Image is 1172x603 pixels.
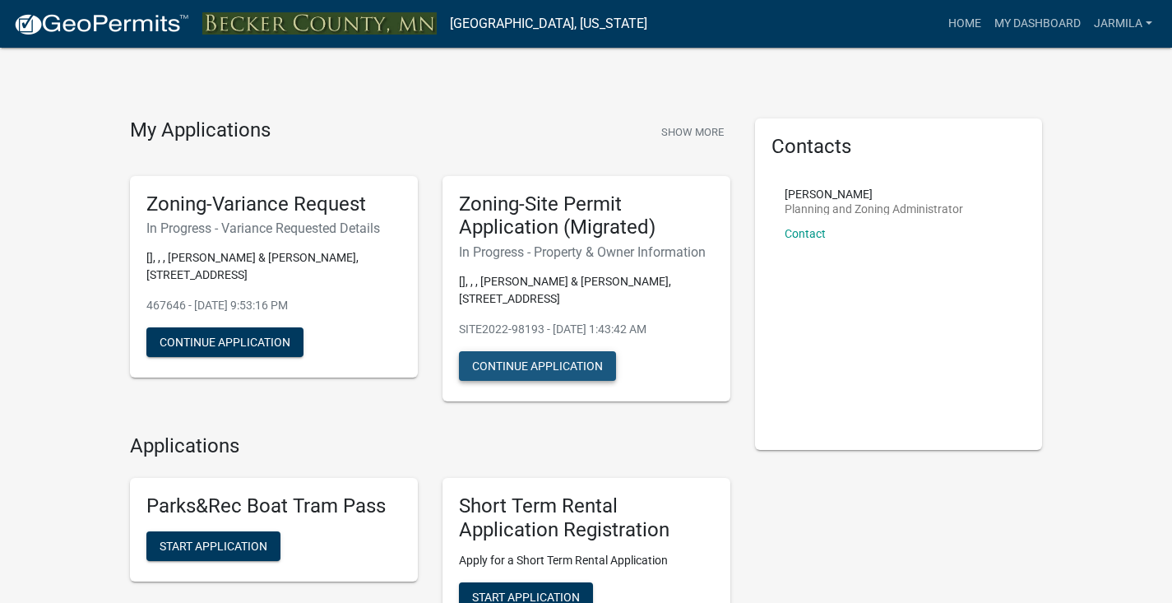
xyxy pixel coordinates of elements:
[459,494,714,542] h5: Short Term Rental Application Registration
[202,12,437,35] img: Becker County, Minnesota
[146,494,401,518] h5: Parks&Rec Boat Tram Pass
[146,220,401,236] h6: In Progress - Variance Requested Details
[785,227,826,240] a: Contact
[146,327,303,357] button: Continue Application
[459,273,714,308] p: [], , , [PERSON_NAME] & [PERSON_NAME], [STREET_ADDRESS]
[146,249,401,284] p: [], , , [PERSON_NAME] & [PERSON_NAME], [STREET_ADDRESS]
[459,552,714,569] p: Apply for a Short Term Rental Application
[942,8,988,39] a: Home
[988,8,1087,39] a: My Dashboard
[459,351,616,381] button: Continue Application
[472,590,580,603] span: Start Application
[146,531,280,561] button: Start Application
[160,539,267,552] span: Start Application
[459,192,714,240] h5: Zoning-Site Permit Application (Migrated)
[785,188,963,200] p: [PERSON_NAME]
[459,321,714,338] p: SITE2022-98193 - [DATE] 1:43:42 AM
[771,135,1026,159] h5: Contacts
[459,244,714,260] h6: In Progress - Property & Owner Information
[130,118,271,143] h4: My Applications
[450,10,647,38] a: [GEOGRAPHIC_DATA], [US_STATE]
[146,192,401,216] h5: Zoning-Variance Request
[1087,8,1159,39] a: Jarmila
[785,203,963,215] p: Planning and Zoning Administrator
[146,297,401,314] p: 467646 - [DATE] 9:53:16 PM
[655,118,730,146] button: Show More
[130,434,730,458] h4: Applications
